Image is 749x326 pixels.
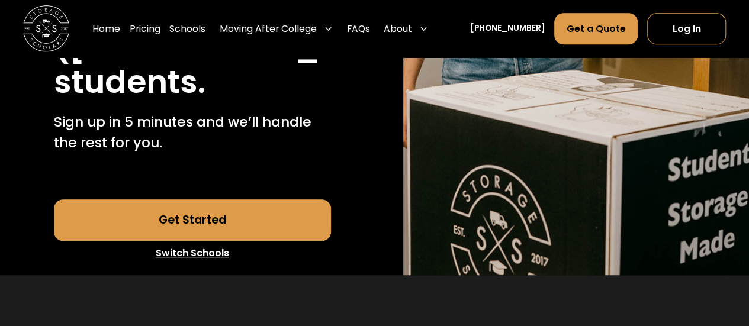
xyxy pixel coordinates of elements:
img: Storage Scholars main logo [23,6,69,52]
a: [PHONE_NUMBER] [470,23,545,35]
a: Schools [169,13,205,46]
a: Get Started [54,199,331,241]
div: About [384,22,412,35]
div: Moving After College [215,13,337,46]
a: Switch Schools [54,241,331,266]
div: Moving After College [220,22,317,35]
a: Pricing [130,13,160,46]
div: About [379,13,433,46]
a: Home [92,13,120,46]
h1: students. [54,64,205,99]
p: Sign up in 5 minutes and we’ll handle the rest for you. [54,111,331,153]
a: Log In [647,13,726,44]
a: Get a Quote [554,13,638,44]
a: FAQs [347,13,370,46]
